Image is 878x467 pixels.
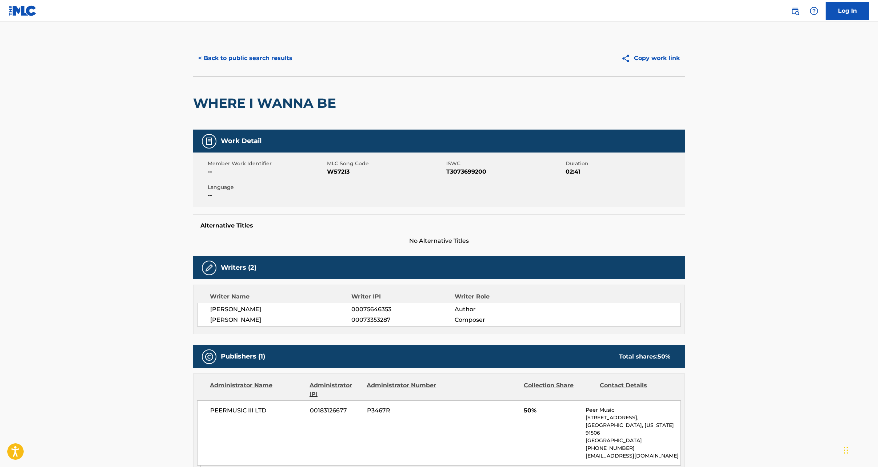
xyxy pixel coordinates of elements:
p: Peer Music [586,406,681,414]
h5: Work Detail [221,137,262,145]
div: Help [807,4,821,18]
span: Duration [566,160,683,167]
a: Public Search [788,4,802,18]
span: 00183126677 [310,406,362,415]
span: W572I3 [327,167,444,176]
span: -- [208,167,325,176]
a: Log In [826,2,869,20]
span: [PERSON_NAME] [210,305,351,314]
p: [GEOGRAPHIC_DATA] [586,437,681,444]
span: -- [208,191,325,200]
img: help [810,7,818,15]
img: Publishers [205,352,213,361]
span: P3467R [367,406,438,415]
span: ISWC [446,160,564,167]
span: 02:41 [566,167,683,176]
div: Administrator IPI [310,381,361,399]
div: Drag [844,439,848,461]
div: Administrator Name [210,381,304,399]
span: MLC Song Code [327,160,444,167]
h2: WHERE I WANNA BE [193,95,340,111]
p: [EMAIL_ADDRESS][DOMAIN_NAME] [586,452,681,460]
p: [STREET_ADDRESS], [586,414,681,422]
img: Work Detail [205,137,213,146]
h5: Alternative Titles [200,222,678,229]
span: [PERSON_NAME] [210,316,351,324]
button: Copy work link [616,49,685,67]
span: Member Work Identifier [208,160,325,167]
span: 50 % [658,353,670,360]
div: Administrator Number [367,381,437,399]
img: Copy work link [621,54,634,63]
h5: Writers (2) [221,264,256,272]
div: Total shares: [619,352,670,361]
span: T3073699200 [446,167,564,176]
div: Writer Name [210,292,351,301]
span: Author [455,305,549,314]
img: search [791,7,799,15]
div: Collection Share [524,381,594,399]
span: 00073353287 [351,316,455,324]
iframe: Chat Widget [842,432,878,467]
span: Composer [455,316,549,324]
p: [GEOGRAPHIC_DATA], [US_STATE] 91506 [586,422,681,437]
span: No Alternative Titles [193,237,685,245]
div: Writer IPI [351,292,455,301]
span: 00075646353 [351,305,455,314]
img: MLC Logo [9,5,37,16]
p: [PHONE_NUMBER] [586,444,681,452]
span: PEERMUSIC III LTD [210,406,304,415]
span: 50% [524,406,580,415]
img: Writers [205,264,213,272]
span: Language [208,183,325,191]
h5: Publishers (1) [221,352,265,361]
button: < Back to public search results [193,49,298,67]
div: Writer Role [455,292,549,301]
div: Contact Details [600,381,670,399]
